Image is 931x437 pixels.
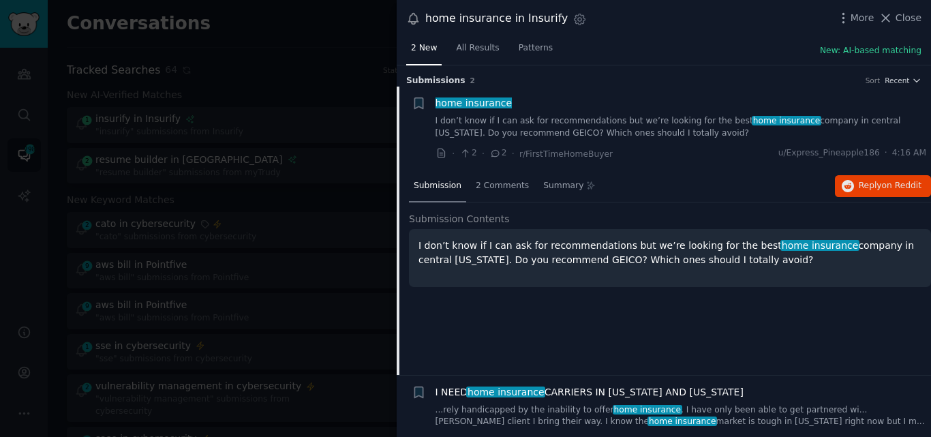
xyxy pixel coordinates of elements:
[882,181,921,190] span: on Reddit
[647,417,717,426] span: home insurance
[434,97,513,108] span: home insurance
[409,212,510,226] span: Submission Contents
[436,404,927,428] a: ...rely handicapped by the inability to offerhome insurance. I have only been able to get partner...
[425,10,568,27] div: home insurance in Insurify
[896,11,921,25] span: Close
[406,37,442,65] a: 2 New
[466,387,545,397] span: home insurance
[836,11,874,25] button: More
[835,175,931,197] button: Replyon Reddit
[613,405,682,415] span: home insurance
[851,11,874,25] span: More
[519,42,553,55] span: Patterns
[859,180,921,192] span: Reply
[514,37,558,65] a: Patterns
[892,147,926,160] span: 4:16 AM
[456,42,499,55] span: All Results
[436,115,927,139] a: I don’t know if I can ask for recommendations but we’re looking for the besthome insurancecompany...
[414,180,461,192] span: Submission
[885,76,921,85] button: Recent
[543,180,583,192] span: Summary
[820,45,921,57] button: New: AI-based matching
[780,240,859,251] span: home insurance
[436,96,513,110] a: home insurance
[411,42,437,55] span: 2 New
[436,385,744,400] a: I NEEDhome insuranceCARRIERS IN [US_STATE] AND [US_STATE]
[885,147,887,160] span: ·
[470,76,475,85] span: 2
[476,180,529,192] span: 2 Comments
[436,385,744,400] span: I NEED CARRIERS IN [US_STATE] AND [US_STATE]
[519,149,613,159] span: r/FirstTimeHomeBuyer
[489,147,506,160] span: 2
[752,116,821,125] span: home insurance
[885,76,909,85] span: Recent
[482,147,485,161] span: ·
[778,147,880,160] span: u/Express_Pineapple186
[879,11,921,25] button: Close
[866,76,881,85] div: Sort
[451,37,504,65] a: All Results
[512,147,515,161] span: ·
[418,239,921,267] p: I don’t know if I can ask for recommendations but we’re looking for the best company in central [...
[452,147,455,161] span: ·
[406,75,465,87] span: Submission s
[459,147,476,160] span: 2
